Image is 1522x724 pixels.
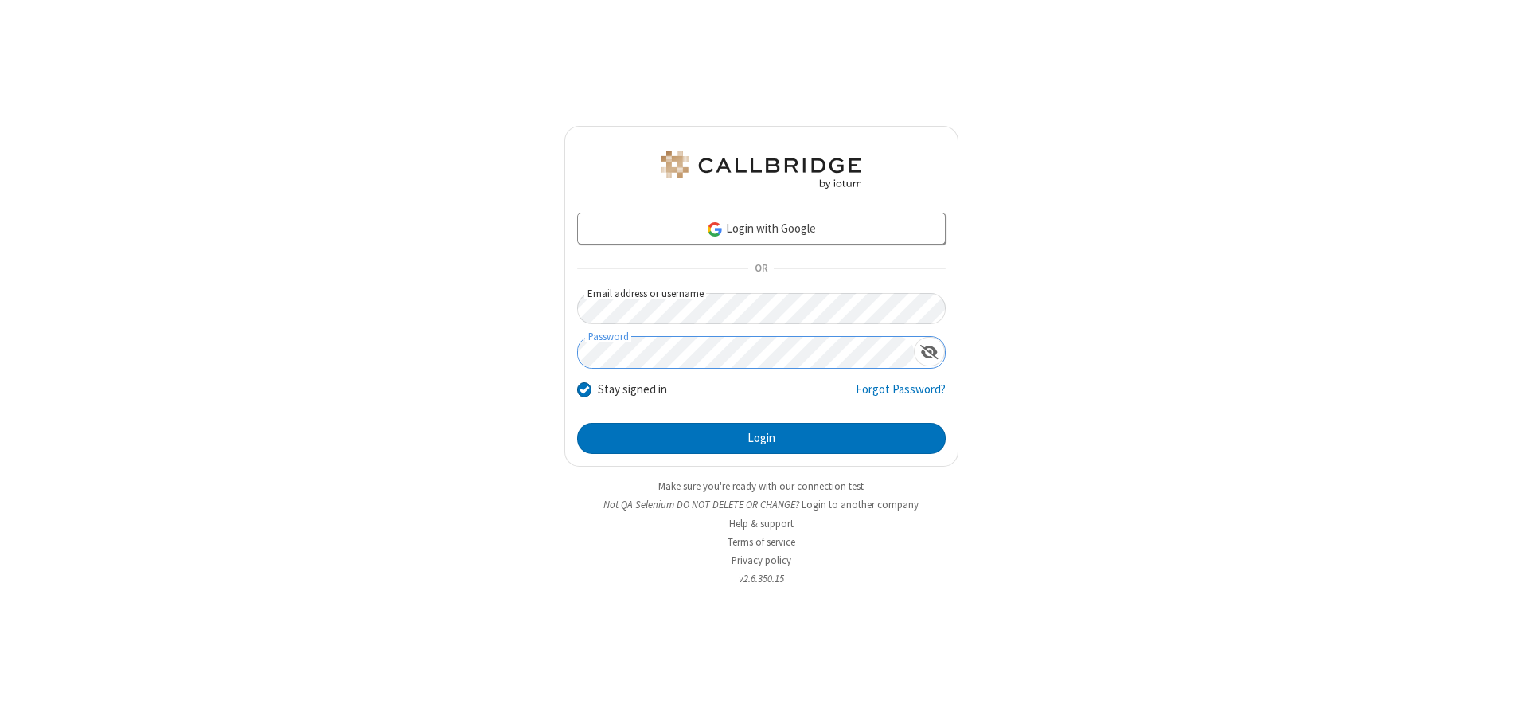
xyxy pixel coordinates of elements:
label: Stay signed in [598,381,667,399]
input: Password [578,337,914,368]
img: QA Selenium DO NOT DELETE OR CHANGE [658,151,864,189]
button: Login [577,423,946,455]
img: google-icon.png [706,221,724,238]
div: Show password [914,337,945,366]
input: Email address or username [577,293,946,324]
a: Terms of service [728,535,795,549]
a: Help & support [729,517,794,530]
a: Make sure you're ready with our connection test [658,479,864,493]
a: Login with Google [577,213,946,245]
li: Not QA Selenium DO NOT DELETE OR CHANGE? [564,497,958,512]
span: OR [748,258,774,280]
a: Forgot Password? [856,381,946,411]
a: Privacy policy [732,554,791,567]
button: Login to another company [802,497,919,512]
li: v2.6.350.15 [564,571,958,586]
